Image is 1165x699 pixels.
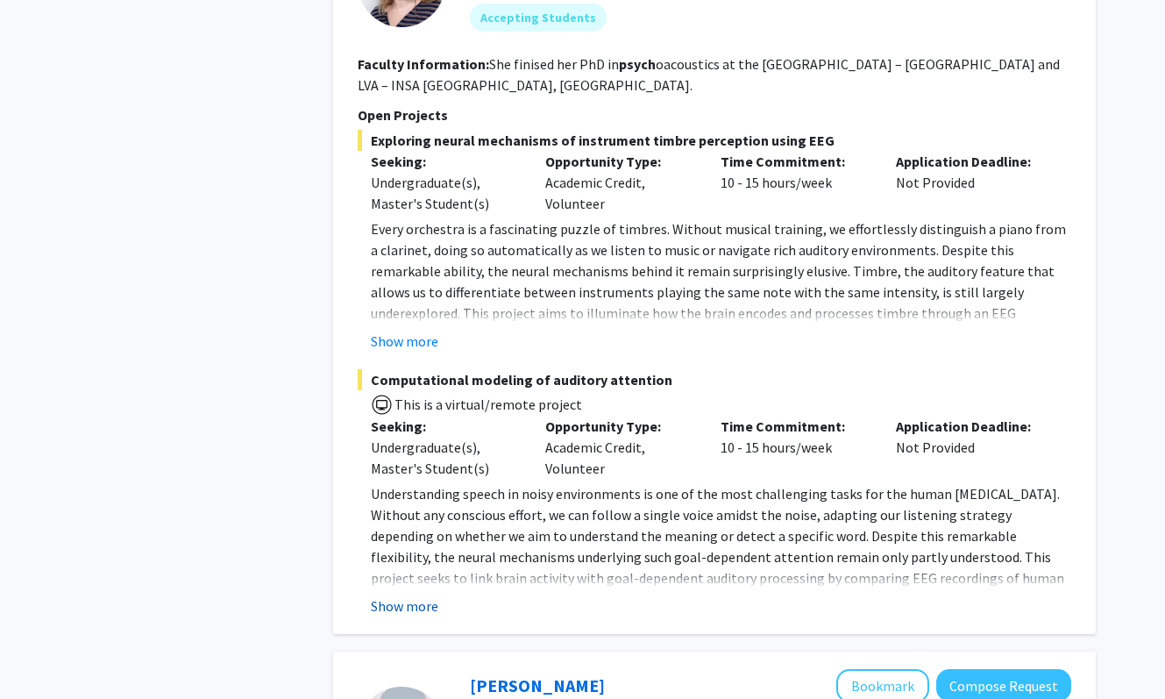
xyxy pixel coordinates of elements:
[13,620,75,686] iframe: Chat
[883,151,1058,214] div: Not Provided
[532,151,707,214] div: Academic Credit, Volunteer
[358,55,1060,94] fg-read-more: She finised her PhD in oacoustics at the [GEOGRAPHIC_DATA] – [GEOGRAPHIC_DATA] and LVA – INSA [GE...
[707,151,883,214] div: 10 - 15 hours/week
[358,104,1071,125] p: Open Projects
[393,396,582,413] span: This is a virtual/remote project
[619,55,656,73] b: psych
[371,483,1071,673] p: Understanding speech in noisy environments is one of the most challenging tasks for the human [ME...
[532,416,707,479] div: Academic Credit, Volunteer
[371,416,520,437] p: Seeking:
[371,331,438,352] button: Show more
[371,151,520,172] p: Seeking:
[371,437,520,479] div: Undergraduate(s), Master's Student(s)
[545,151,694,172] p: Opportunity Type:
[358,130,1071,151] span: Exploring neural mechanisms of instrument timbre perception using EEG
[721,416,870,437] p: Time Commitment:
[358,55,489,73] b: Faculty Information:
[371,596,438,617] button: Show more
[883,416,1058,479] div: Not Provided
[896,416,1045,437] p: Application Deadline:
[358,369,1071,390] span: Computational modeling of auditory attention
[470,4,607,32] mat-chip: Accepting Students
[470,674,605,696] a: [PERSON_NAME]
[371,172,520,214] div: Undergraduate(s), Master's Student(s)
[707,416,883,479] div: 10 - 15 hours/week
[371,218,1071,387] p: Every orchestra is a fascinating puzzle of timbres. Without musical training, we effortlessly dis...
[896,151,1045,172] p: Application Deadline:
[721,151,870,172] p: Time Commitment:
[545,416,694,437] p: Opportunity Type:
